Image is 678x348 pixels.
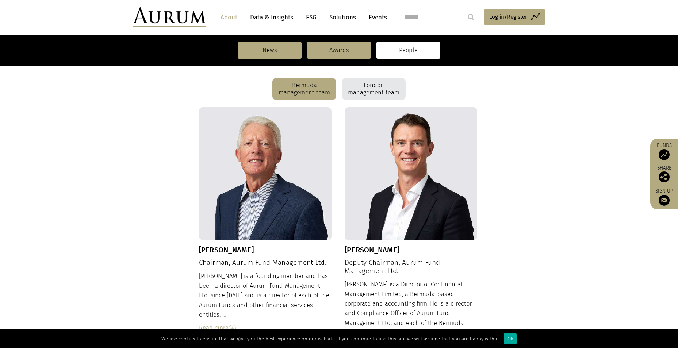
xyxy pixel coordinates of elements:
[464,10,478,24] input: Submit
[199,259,332,267] h4: Chairman, Aurum Fund Management Ltd.
[238,42,302,59] a: News
[654,142,674,160] a: Funds
[654,166,674,182] div: Share
[342,78,406,100] div: London management team
[217,11,241,24] a: About
[376,42,440,59] a: People
[345,259,478,275] h4: Deputy Chairman, Aurum Fund Management Ltd.
[199,245,332,254] h3: [PERSON_NAME]
[659,195,670,206] img: Sign up to our newsletter
[229,325,236,332] img: Read More
[307,42,371,59] a: Awards
[654,188,674,206] a: Sign up
[484,9,545,25] a: Log in/Register
[345,245,478,254] h3: [PERSON_NAME]
[272,78,336,100] div: Bermuda management team
[302,11,320,24] a: ESG
[365,11,387,24] a: Events
[199,271,332,333] div: [PERSON_NAME] is a founding member and has been a director of Aurum Fund Management Ltd. since [D...
[326,11,360,24] a: Solutions
[246,11,297,24] a: Data & Insights
[659,171,670,182] img: Share this post
[504,333,517,344] div: Ok
[489,12,527,21] span: Log in/Register
[133,7,206,27] img: Aurum
[659,149,670,160] img: Access Funds
[199,323,332,333] div: Read more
